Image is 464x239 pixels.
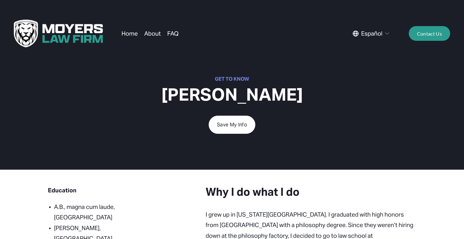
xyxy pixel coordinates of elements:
[206,185,416,199] h3: Why I do what I do
[353,28,390,39] div: language picker
[409,26,450,41] a: Contact Us
[14,20,103,47] img: Moyers Law Firm | Everyone Matters. Everyone Counts.
[122,28,138,39] a: Home
[215,76,249,82] strong: GET TO KNOW
[361,28,382,39] span: Español
[144,28,161,39] a: About
[54,202,132,223] p: A.B., magna cum laude, [GEOGRAPHIC_DATA]
[167,28,179,39] a: FAQ
[48,187,76,194] strong: Education
[94,84,370,106] h1: [PERSON_NAME]
[209,116,255,134] a: Save My Info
